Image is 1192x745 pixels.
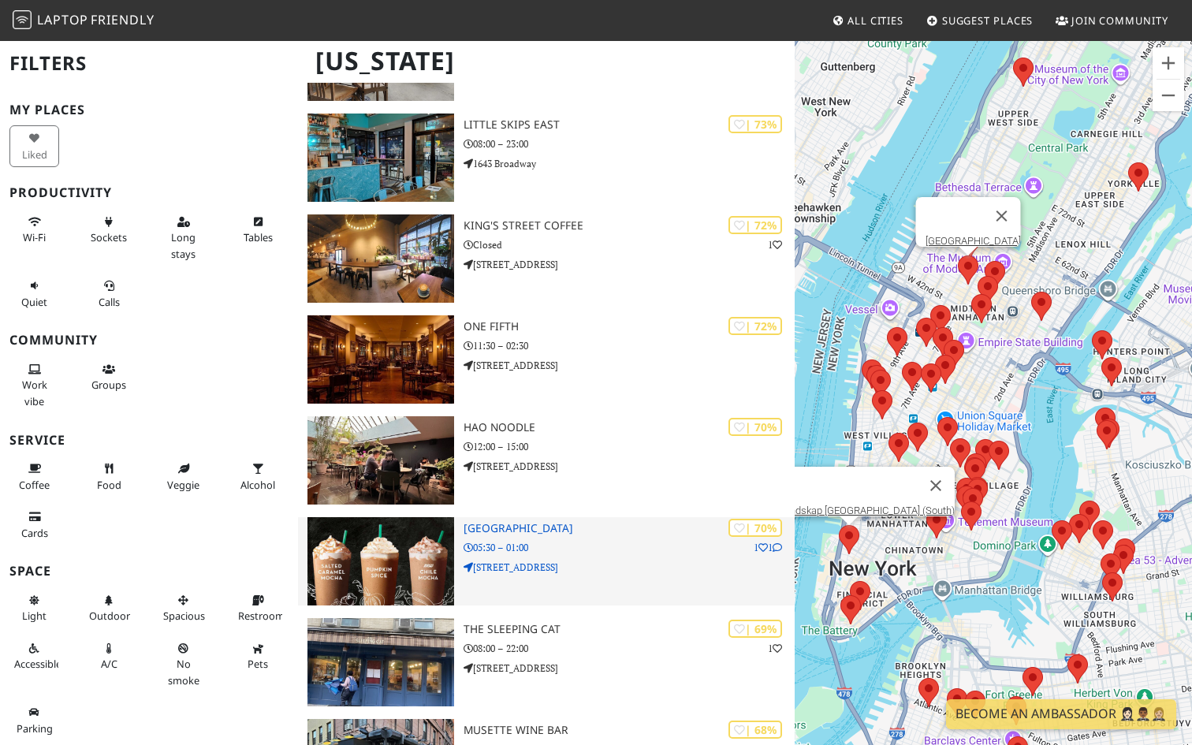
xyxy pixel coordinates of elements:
span: Friendly [91,11,154,28]
h3: Space [9,564,289,579]
button: Sockets [84,209,134,251]
button: Coffee [9,456,59,497]
p: Closed [464,237,795,252]
div: | 70% [728,519,782,537]
span: Long stays [171,230,196,260]
span: Suggest Places [942,13,1034,28]
div: | 68% [728,721,782,739]
span: Pet friendly [248,657,268,671]
button: Spacious [158,587,208,629]
div: | 72% [728,216,782,234]
button: Restroom [233,587,283,629]
span: All Cities [847,13,903,28]
span: Join Community [1071,13,1168,28]
button: Tables [233,209,283,251]
div: | 73% [728,115,782,133]
span: Natural light [22,609,47,623]
button: Outdoor [84,587,134,629]
p: [STREET_ADDRESS] [464,257,795,272]
span: Coffee [19,478,50,492]
h3: Hao Noodle [464,421,795,434]
a: Join Community [1049,6,1175,35]
button: Calls [84,273,134,315]
a: Hao Noodle | 70% Hao Noodle 12:00 – 15:00 [STREET_ADDRESS] [298,416,795,505]
a: Kaffe Landskap [GEOGRAPHIC_DATA] (South) [753,505,955,516]
span: Outdoor area [89,609,130,623]
button: Food [84,456,134,497]
span: Air conditioned [101,657,117,671]
span: Power sockets [91,230,127,244]
p: 08:00 – 22:00 [464,641,795,656]
h3: The Sleeping Cat [464,623,795,636]
h3: King's Street Coffee [464,219,795,233]
p: 1 [768,237,782,252]
span: Veggie [167,478,199,492]
img: LaptopFriendly [13,10,32,29]
p: 1643 Broadway [464,156,795,171]
button: Long stays [158,209,208,266]
span: Spacious [163,609,205,623]
span: Laptop [37,11,88,28]
h3: Musette Wine Bar [464,724,795,737]
div: | 72% [728,317,782,335]
button: Light [9,587,59,629]
span: Stable Wi-Fi [23,230,46,244]
span: Video/audio calls [99,295,120,309]
a: The Sleeping Cat | 69% 1 The Sleeping Cat 08:00 – 22:00 [STREET_ADDRESS] [298,618,795,706]
button: Groups [84,356,134,398]
button: Pets [233,635,283,677]
button: Quiet [9,273,59,315]
button: Parking [9,699,59,741]
img: One Fifth [307,315,454,404]
img: Little Skips East [307,114,454,202]
a: One Fifth | 72% One Fifth 11:30 – 02:30 [STREET_ADDRESS] [298,315,795,404]
h3: Community [9,333,289,348]
p: [STREET_ADDRESS] [464,358,795,373]
span: Quiet [21,295,47,309]
h3: Little Skips East [464,118,795,132]
img: Hao Noodle [307,416,454,505]
p: [STREET_ADDRESS] [464,661,795,676]
button: No smoke [158,635,208,693]
span: People working [22,378,47,408]
button: A/C [84,635,134,677]
a: Little Skips East | 73% Little Skips East 08:00 – 23:00 1643 Broadway [298,114,795,202]
h3: Productivity [9,185,289,200]
p: 1 [768,641,782,656]
p: 1 1 [754,540,782,555]
span: Restroom [238,609,285,623]
span: Work-friendly tables [244,230,273,244]
p: [STREET_ADDRESS] [464,459,795,474]
p: 05:30 – 01:00 [464,540,795,555]
a: [GEOGRAPHIC_DATA] [926,235,1021,247]
button: Wi-Fi [9,209,59,251]
p: 08:00 – 23:00 [464,136,795,151]
span: Smoke free [168,657,199,687]
h3: My Places [9,102,289,117]
span: Accessible [14,657,61,671]
button: Veggie [158,456,208,497]
a: LaptopFriendly LaptopFriendly [13,7,155,35]
span: Alcohol [240,478,275,492]
button: Work vibe [9,356,59,414]
button: Cards [9,504,59,546]
h3: Service [9,433,289,448]
button: Alcohol [233,456,283,497]
img: The Sleeping Cat [307,618,454,706]
h3: [GEOGRAPHIC_DATA] [464,522,795,535]
button: Accessible [9,635,59,677]
a: King's Street Coffee | 72% 1 King's Street Coffee Closed [STREET_ADDRESS] [298,214,795,303]
img: King's Street Coffee [307,214,454,303]
span: Group tables [91,378,126,392]
img: Starbucks Reserve [307,517,454,605]
p: 11:30 – 02:30 [464,338,795,353]
span: Credit cards [21,526,48,540]
div: | 69% [728,620,782,638]
button: Zoom out [1153,80,1184,111]
button: Close [917,467,955,505]
span: Food [97,478,121,492]
a: All Cities [825,6,910,35]
span: Parking [17,721,53,736]
a: Suggest Places [920,6,1040,35]
p: [STREET_ADDRESS] [464,560,795,575]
